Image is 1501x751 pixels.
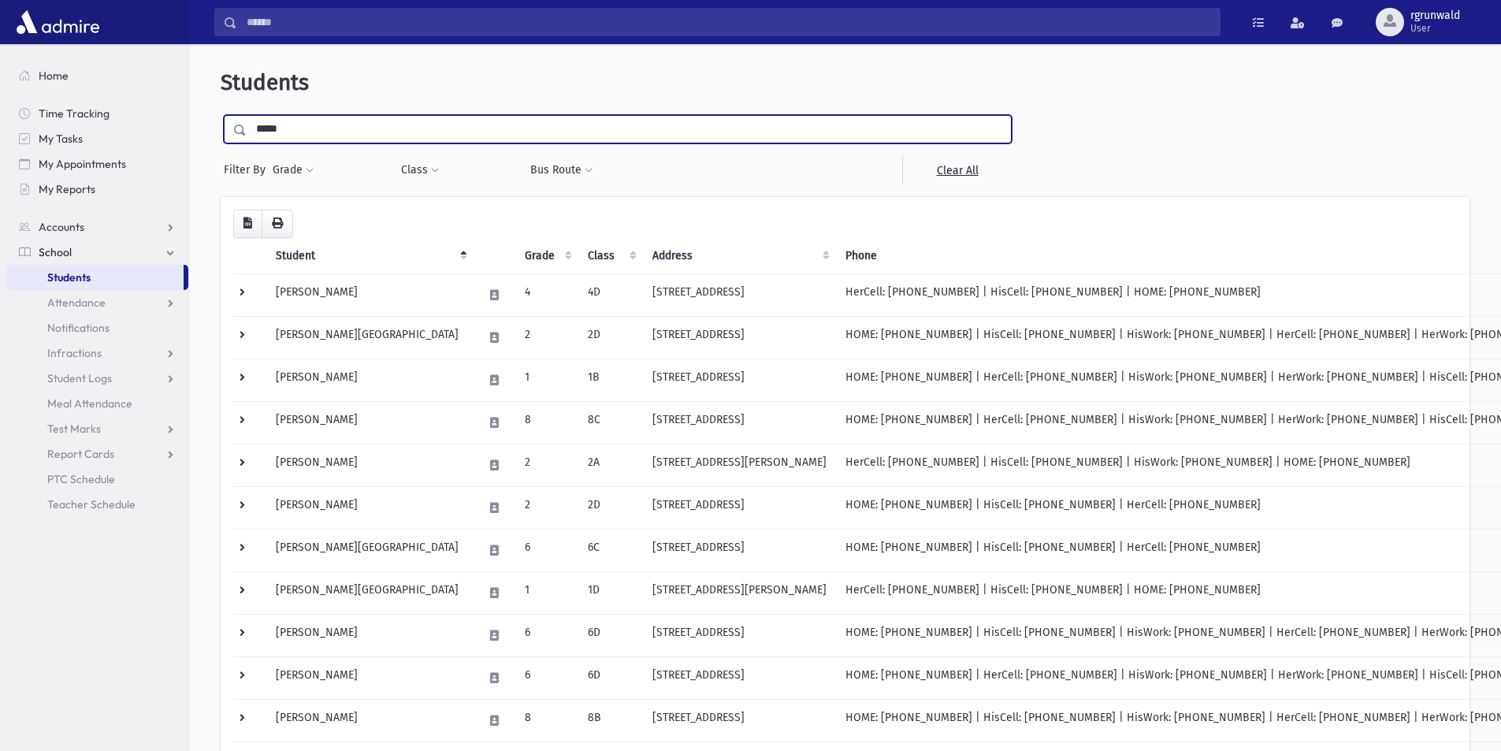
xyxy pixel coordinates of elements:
span: PTC Schedule [47,472,115,486]
button: Bus Route [529,156,593,184]
td: [STREET_ADDRESS] [643,699,836,742]
span: Students [221,69,309,95]
a: My Appointments [6,151,188,177]
a: Report Cards [6,441,188,467]
td: 8B [578,699,643,742]
a: Students [6,265,184,290]
a: Time Tracking [6,101,188,126]
a: My Tasks [6,126,188,151]
td: 2 [515,316,578,359]
th: Address: activate to sort column ascending [643,238,836,274]
button: Print [262,210,293,238]
td: [STREET_ADDRESS] [643,486,836,529]
span: rgrunwald [1410,9,1460,22]
span: User [1410,22,1460,35]
td: 4 [515,273,578,316]
td: 2 [515,486,578,529]
td: [STREET_ADDRESS] [643,529,836,571]
a: Teacher Schedule [6,492,188,517]
td: 6D [578,656,643,699]
a: Attendance [6,290,188,315]
td: 6C [578,529,643,571]
span: Report Cards [47,447,114,461]
a: School [6,240,188,265]
td: 2A [578,444,643,486]
td: [PERSON_NAME] [266,656,474,699]
td: 6 [515,614,578,656]
td: [PERSON_NAME] [266,273,474,316]
span: Test Marks [47,422,101,436]
a: My Reports [6,177,188,202]
td: 6 [515,529,578,571]
td: [STREET_ADDRESS] [643,316,836,359]
span: Infractions [47,346,102,360]
a: Meal Attendance [6,391,188,416]
td: 1 [515,571,578,614]
td: [PERSON_NAME] [266,614,474,656]
button: Grade [272,156,314,184]
td: [STREET_ADDRESS] [643,614,836,656]
td: 2D [578,486,643,529]
a: Home [6,63,188,88]
span: Notifications [47,321,110,335]
span: Student Logs [47,371,112,385]
a: Notifications [6,315,188,340]
td: [PERSON_NAME][GEOGRAPHIC_DATA] [266,571,474,614]
th: Class: activate to sort column ascending [578,238,643,274]
th: Grade: activate to sort column ascending [515,238,578,274]
td: 8 [515,699,578,742]
a: Infractions [6,340,188,366]
td: 8C [578,401,643,444]
span: Accounts [39,220,84,234]
td: [STREET_ADDRESS] [643,656,836,699]
td: 8 [515,401,578,444]
a: Student Logs [6,366,188,391]
td: [STREET_ADDRESS] [643,359,836,401]
td: [PERSON_NAME] [266,699,474,742]
td: [STREET_ADDRESS] [643,401,836,444]
td: 6D [578,614,643,656]
td: [PERSON_NAME][GEOGRAPHIC_DATA] [266,529,474,571]
input: Search [237,8,1220,36]
td: [PERSON_NAME] [266,444,474,486]
button: Class [400,156,440,184]
span: Meal Attendance [47,396,132,411]
span: Filter By [224,162,272,178]
th: Student: activate to sort column descending [266,238,474,274]
td: [STREET_ADDRESS] [643,273,836,316]
td: [STREET_ADDRESS][PERSON_NAME] [643,571,836,614]
span: Students [47,270,91,284]
td: 6 [515,656,578,699]
span: Time Tracking [39,106,110,121]
td: 4D [578,273,643,316]
span: School [39,245,72,259]
a: Clear All [902,156,1012,184]
span: Teacher Schedule [47,497,136,511]
td: [PERSON_NAME] [266,359,474,401]
img: AdmirePro [13,6,103,38]
a: Accounts [6,214,188,240]
span: My Reports [39,182,95,196]
td: 1B [578,359,643,401]
a: Test Marks [6,416,188,441]
span: Home [39,69,69,83]
button: CSV [233,210,262,238]
span: My Appointments [39,157,126,171]
td: 2D [578,316,643,359]
td: [STREET_ADDRESS][PERSON_NAME] [643,444,836,486]
a: PTC Schedule [6,467,188,492]
td: 2 [515,444,578,486]
td: [PERSON_NAME] [266,486,474,529]
td: [PERSON_NAME] [266,401,474,444]
td: 1 [515,359,578,401]
span: Attendance [47,296,106,310]
td: 1D [578,571,643,614]
span: My Tasks [39,132,83,146]
td: [PERSON_NAME][GEOGRAPHIC_DATA] [266,316,474,359]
